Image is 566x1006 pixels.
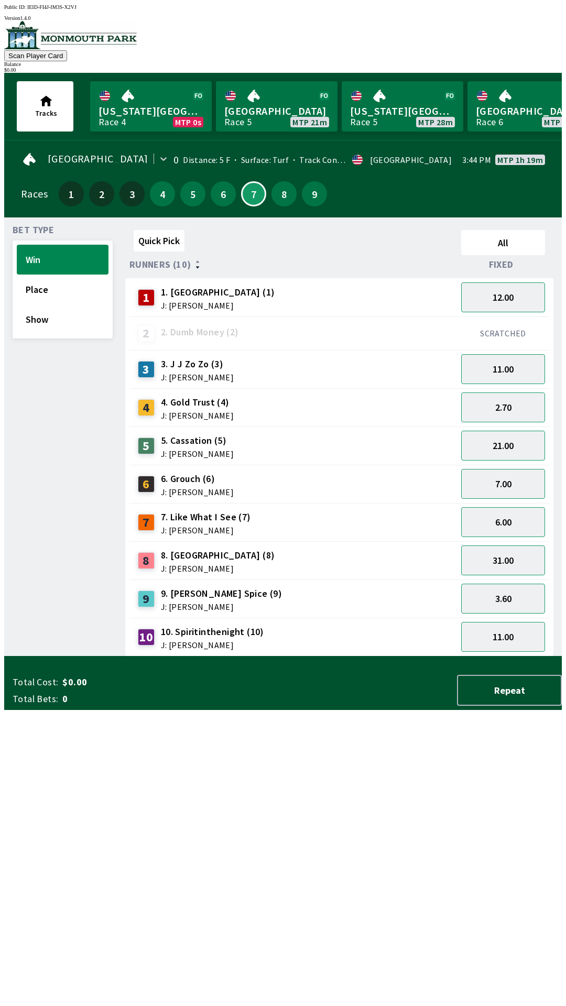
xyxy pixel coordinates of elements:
[461,282,545,312] button: 12.00
[493,440,514,452] span: 21.00
[211,181,236,206] button: 6
[161,488,234,496] span: J: [PERSON_NAME]
[161,587,282,600] span: 9. [PERSON_NAME] Spice (9)
[461,545,545,575] button: 31.00
[138,591,155,607] div: 9
[350,118,377,126] div: Race 5
[138,235,180,247] span: Quick Pick
[493,554,514,566] span: 31.00
[92,190,112,198] span: 2
[89,181,114,206] button: 2
[466,237,540,249] span: All
[461,622,545,652] button: 11.00
[161,549,275,562] span: 8. [GEOGRAPHIC_DATA] (8)
[489,260,514,269] span: Fixed
[302,181,327,206] button: 9
[461,507,545,537] button: 6.00
[289,155,381,165] span: Track Condition: Firm
[216,81,338,132] a: [GEOGRAPHIC_DATA]Race 5MTP 21m
[138,361,155,378] div: 3
[138,629,155,646] div: 10
[27,4,77,10] span: IEID-FI4J-IM3S-X2VJ
[119,181,145,206] button: 3
[4,4,562,10] div: Public ID:
[161,641,264,649] span: J: [PERSON_NAME]
[48,155,148,163] span: [GEOGRAPHIC_DATA]
[4,61,562,67] div: Balance
[4,21,137,49] img: venue logo
[497,156,543,164] span: MTP 1h 19m
[26,254,100,266] span: Win
[230,155,289,165] span: Surface: Turf
[17,304,108,334] button: Show
[304,190,324,198] span: 9
[138,514,155,531] div: 7
[4,50,67,61] button: Scan Player Card
[161,510,251,524] span: 7. Like What I See (7)
[35,108,57,118] span: Tracks
[17,245,108,275] button: Win
[461,584,545,614] button: 3.60
[17,275,108,304] button: Place
[493,631,514,643] span: 11.00
[495,401,511,413] span: 2.70
[495,478,511,490] span: 7.00
[457,259,549,270] div: Fixed
[292,118,327,126] span: MTP 21m
[138,325,155,342] div: 2
[161,526,251,534] span: J: [PERSON_NAME]
[173,156,179,164] div: 0
[161,603,282,611] span: J: [PERSON_NAME]
[13,226,54,234] span: Bet Type
[161,472,234,486] span: 6. Grouch (6)
[4,15,562,21] div: Version 1.4.0
[461,354,545,384] button: 11.00
[61,190,81,198] span: 1
[274,190,294,198] span: 8
[26,283,100,296] span: Place
[13,693,58,705] span: Total Bets:
[161,450,234,458] span: J: [PERSON_NAME]
[342,81,463,132] a: [US_STATE][GEOGRAPHIC_DATA]Race 5MTP 28m
[493,291,514,303] span: 12.00
[138,399,155,416] div: 4
[153,190,172,198] span: 4
[461,431,545,461] button: 21.00
[138,552,155,569] div: 8
[4,67,562,73] div: $ 0.00
[99,104,203,118] span: [US_STATE][GEOGRAPHIC_DATA]
[224,118,252,126] div: Race 5
[138,476,155,493] div: 6
[466,684,552,696] span: Repeat
[90,81,212,132] a: [US_STATE][GEOGRAPHIC_DATA]Race 4MTP 0s
[495,516,511,528] span: 6.00
[59,181,84,206] button: 1
[161,325,239,339] span: 2. Dumb Money (2)
[26,313,100,325] span: Show
[457,675,562,706] button: Repeat
[175,118,201,126] span: MTP 0s
[350,104,455,118] span: [US_STATE][GEOGRAPHIC_DATA]
[495,593,511,605] span: 3.60
[183,155,230,165] span: Distance: 5 F
[418,118,453,126] span: MTP 28m
[462,156,491,164] span: 3:44 PM
[138,438,155,454] div: 5
[150,181,175,206] button: 4
[62,693,227,705] span: 0
[370,156,452,164] div: [GEOGRAPHIC_DATA]
[21,190,48,198] div: Races
[161,357,234,371] span: 3. J J Zo Zo (3)
[13,676,58,688] span: Total Cost:
[476,118,503,126] div: Race 6
[461,230,545,255] button: All
[224,104,329,118] span: [GEOGRAPHIC_DATA]
[180,181,205,206] button: 5
[99,118,126,126] div: Race 4
[161,625,264,639] span: 10. Spiritinthenight (10)
[161,396,234,409] span: 4. Gold Trust (4)
[129,259,457,270] div: Runners (10)
[134,230,184,251] button: Quick Pick
[122,190,142,198] span: 3
[241,181,266,206] button: 7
